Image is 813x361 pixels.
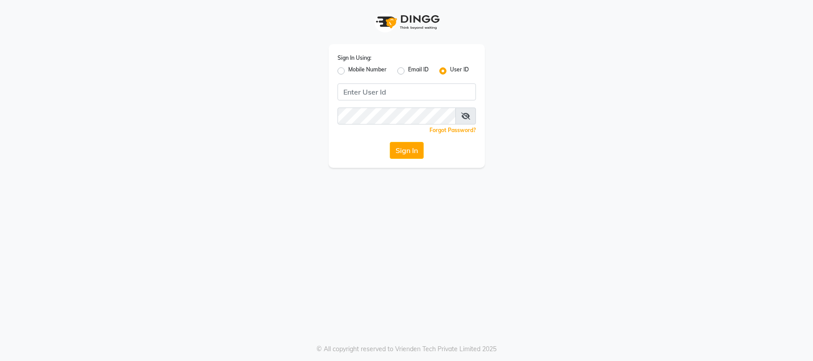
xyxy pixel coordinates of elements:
input: Username [338,108,456,124]
label: User ID [450,66,469,76]
img: logo1.svg [371,9,442,35]
input: Username [338,83,476,100]
a: Forgot Password? [429,127,476,133]
label: Sign In Using: [338,54,371,62]
button: Sign In [390,142,424,159]
label: Mobile Number [348,66,387,76]
label: Email ID [408,66,429,76]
